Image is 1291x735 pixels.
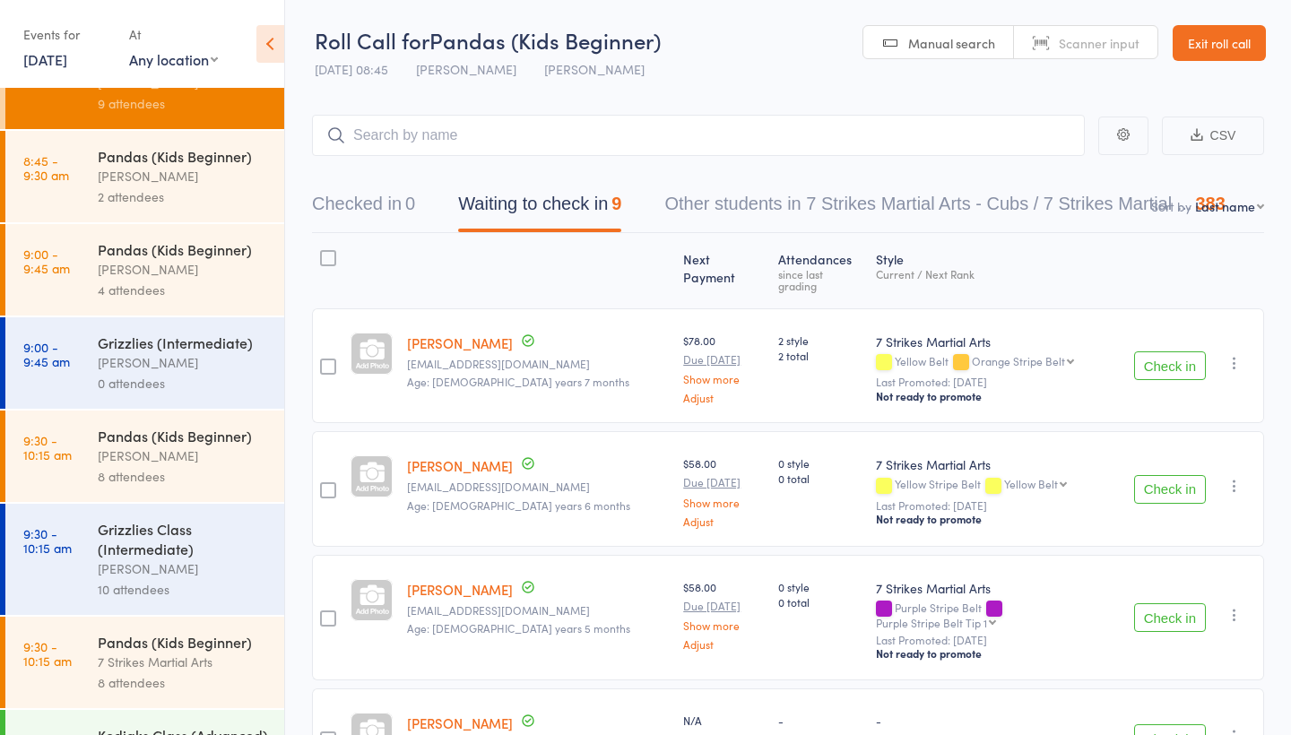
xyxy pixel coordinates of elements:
[98,519,269,558] div: Grizzlies Class (Intermediate)
[683,392,763,403] a: Adjust
[876,268,1119,280] div: Current / Next Rank
[23,153,69,182] time: 8:45 - 9:30 am
[23,246,70,275] time: 9:00 - 9:45 am
[98,333,269,352] div: Grizzlies (Intermediate)
[98,445,269,466] div: [PERSON_NAME]
[876,499,1119,512] small: Last Promoted: [DATE]
[683,515,763,527] a: Adjust
[23,49,67,69] a: [DATE]
[5,617,284,708] a: 9:30 -10:15 amPandas (Kids Beginner)7 Strikes Martial Arts8 attendees
[312,115,1085,156] input: Search by name
[683,353,763,366] small: Due [DATE]
[407,620,630,636] span: Age: [DEMOGRAPHIC_DATA] years 5 months
[876,634,1119,646] small: Last Promoted: [DATE]
[407,374,629,389] span: Age: [DEMOGRAPHIC_DATA] years 7 months
[1134,475,1206,504] button: Check in
[98,466,269,487] div: 8 attendees
[98,579,269,600] div: 10 attendees
[98,373,269,393] div: 0 attendees
[876,333,1119,350] div: 7 Strikes Martial Arts
[778,455,862,471] span: 0 style
[972,355,1065,367] div: Orange Stripe Belt
[98,558,269,579] div: [PERSON_NAME]
[23,340,70,368] time: 9:00 - 9:45 am
[876,601,1119,628] div: Purple Stripe Belt
[544,60,645,78] span: [PERSON_NAME]
[407,480,669,493] small: Kcahill31@hotmail.com
[23,639,72,668] time: 9:30 - 10:15 am
[876,646,1119,661] div: Not ready to promote
[458,185,621,232] button: Waiting to check in9
[683,600,763,612] small: Due [DATE]
[876,389,1119,403] div: Not ready to promote
[1004,478,1058,489] div: Yellow Belt
[683,619,763,631] a: Show more
[23,526,72,555] time: 9:30 - 10:15 am
[778,268,862,291] div: since last grading
[23,20,111,49] div: Events for
[407,358,669,370] small: Ryancalvarez@gmail.com
[876,355,1119,370] div: Yellow Belt
[778,471,862,486] span: 0 total
[98,239,269,259] div: Pandas (Kids Beginner)
[98,166,269,186] div: [PERSON_NAME]
[683,713,763,728] div: N/A
[23,60,69,89] time: 8:45 - 9:30 am
[407,456,513,475] a: [PERSON_NAME]
[416,60,516,78] span: [PERSON_NAME]
[315,60,388,78] span: [DATE] 08:45
[611,194,621,213] div: 9
[778,333,862,348] span: 2 style
[908,34,995,52] span: Manual search
[23,433,72,462] time: 9:30 - 10:15 am
[98,280,269,300] div: 4 attendees
[129,20,218,49] div: At
[98,652,269,672] div: 7 Strikes Martial Arts
[1195,197,1255,215] div: Last name
[1059,34,1139,52] span: Scanner input
[683,333,763,403] div: $78.00
[98,426,269,445] div: Pandas (Kids Beginner)
[683,455,763,526] div: $58.00
[315,25,429,55] span: Roll Call for
[1151,197,1191,215] label: Sort by
[876,376,1119,388] small: Last Promoted: [DATE]
[407,580,513,599] a: [PERSON_NAME]
[1173,25,1266,61] a: Exit roll call
[876,713,1119,728] div: -
[664,185,1225,232] button: Other students in 7 Strikes Martial Arts - Cubs / 7 Strikes Martial ...383
[778,713,862,728] div: -
[876,579,1119,597] div: 7 Strikes Martial Arts
[683,638,763,650] a: Adjust
[876,617,987,628] div: Purple Stripe Belt Tip 1
[407,604,669,617] small: Salesh1kumar@gmail.com
[5,411,284,502] a: 9:30 -10:15 amPandas (Kids Beginner)[PERSON_NAME]8 attendees
[1134,351,1206,380] button: Check in
[407,713,513,732] a: [PERSON_NAME]
[1162,117,1264,155] button: CSV
[876,478,1119,493] div: Yellow Stripe Belt
[683,579,763,650] div: $58.00
[407,333,513,352] a: [PERSON_NAME]
[5,131,284,222] a: 8:45 -9:30 amPandas (Kids Beginner)[PERSON_NAME]2 attendees
[876,455,1119,473] div: 7 Strikes Martial Arts
[771,241,870,300] div: Atten­dances
[5,224,284,316] a: 9:00 -9:45 amPandas (Kids Beginner)[PERSON_NAME]4 attendees
[1134,603,1206,632] button: Check in
[98,632,269,652] div: Pandas (Kids Beginner)
[312,185,415,232] button: Checked in0
[876,512,1119,526] div: Not ready to promote
[778,594,862,610] span: 0 total
[98,259,269,280] div: [PERSON_NAME]
[683,497,763,508] a: Show more
[429,25,661,55] span: Pandas (Kids Beginner)
[129,49,218,69] div: Any location
[683,373,763,385] a: Show more
[676,241,770,300] div: Next Payment
[5,504,284,615] a: 9:30 -10:15 amGrizzlies Class (Intermediate)[PERSON_NAME]10 attendees
[98,186,269,207] div: 2 attendees
[405,194,415,213] div: 0
[683,476,763,489] small: Due [DATE]
[407,497,630,513] span: Age: [DEMOGRAPHIC_DATA] years 6 months
[98,93,269,114] div: 9 attendees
